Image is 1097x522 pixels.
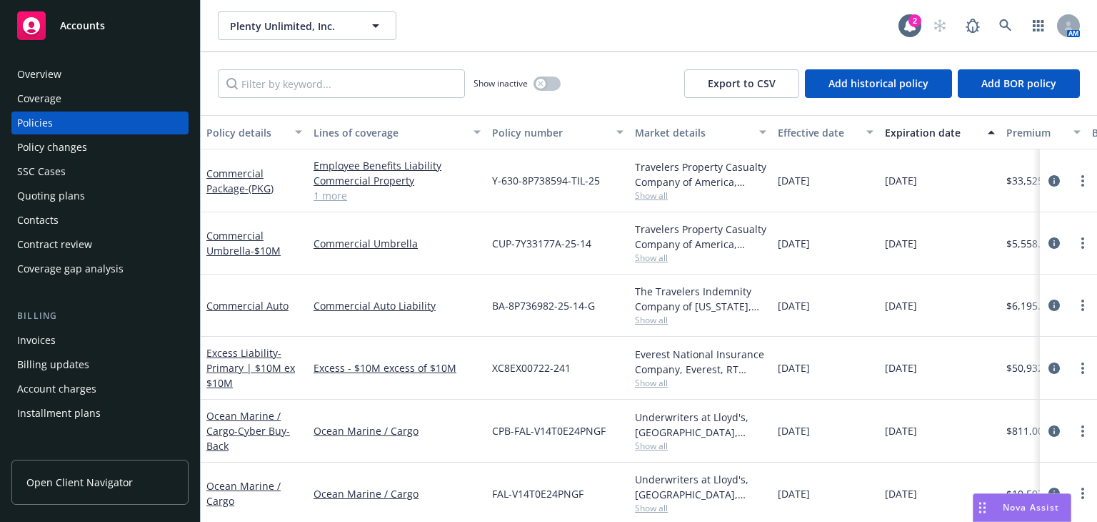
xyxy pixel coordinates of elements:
div: Invoices [17,329,56,352]
div: Everest National Insurance Company, Everest, RT Specialty Insurance Services, LLC (RSG Specialty,... [635,347,766,377]
button: Expiration date [879,115,1001,149]
div: Policy changes [17,136,87,159]
div: Policies [17,112,53,134]
div: Coverage [17,87,61,110]
span: Show inactive [474,77,528,89]
div: SSC Cases [17,160,66,183]
span: Show all [635,252,766,264]
a: Quoting plans [11,184,189,207]
span: [DATE] [885,486,917,501]
a: Contract review [11,233,189,256]
a: Report a Bug [958,11,987,40]
a: Commercial Umbrella [206,229,281,257]
a: more [1074,172,1091,189]
a: Ocean Marine / Cargo [314,423,481,438]
a: Policy changes [11,136,189,159]
span: XC8EX00722-241 [492,360,571,375]
a: more [1074,485,1091,502]
a: 1 more [314,188,481,203]
a: Accounts [11,6,189,46]
span: $10,597.00 [1006,486,1058,501]
a: Commercial Property [314,173,481,188]
a: more [1074,297,1091,314]
span: Show all [635,314,766,326]
span: $50,932.00 [1006,360,1058,375]
div: Billing [11,309,189,323]
a: Billing updates [11,353,189,376]
span: [DATE] [778,423,810,438]
div: The Travelers Indemnity Company of [US_STATE], Travelers Insurance [635,284,766,314]
button: Nova Assist [973,493,1071,522]
button: Policy number [486,115,629,149]
div: Quoting plans [17,184,85,207]
div: Expiration date [885,125,979,140]
div: 2 [908,14,921,27]
a: Search [991,11,1020,40]
div: Policy number [492,125,608,140]
span: Add BOR policy [981,77,1056,90]
button: Market details [629,115,772,149]
button: Lines of coverage [308,115,486,149]
span: Show all [635,189,766,202]
span: [DATE] [778,486,810,501]
a: Policies [11,112,189,134]
span: CPB-FAL-V14T0E24PNGF [492,423,606,438]
div: Premium [1006,125,1065,140]
span: [DATE] [778,298,810,313]
span: Open Client Navigator [26,475,133,490]
span: Show all [635,377,766,389]
a: Commercial Package [206,167,274,195]
button: Export to CSV [684,69,799,98]
button: Effective date [772,115,879,149]
span: [DATE] [885,423,917,438]
a: Excess Liability [206,346,295,390]
a: Invoices [11,329,189,352]
div: Travelers Property Casualty Company of America, Travelers Insurance [635,222,766,252]
span: - Cyber Buy-Back [206,424,290,453]
input: Filter by keyword... [218,69,465,98]
span: BA-8P736982-25-14-G [492,298,595,313]
div: Market details [635,125,751,140]
div: Underwriters at Lloyd's, [GEOGRAPHIC_DATA], [PERSON_NAME] of [GEOGRAPHIC_DATA], [PERSON_NAME] Cargo [635,472,766,502]
a: circleInformation [1046,423,1063,440]
a: Employee Benefits Liability [314,158,481,173]
div: Billing updates [17,353,89,376]
span: Nova Assist [1003,501,1059,513]
span: [DATE] [885,360,917,375]
a: Overview [11,63,189,86]
a: Contacts [11,209,189,232]
a: Commercial Auto Liability [314,298,481,313]
span: Y-630-8P738594-TIL-25 [492,173,600,188]
span: - (PKG) [245,182,274,195]
a: circleInformation [1046,485,1063,502]
a: Coverage [11,87,189,110]
span: Show all [635,502,766,514]
span: Add historical policy [828,77,928,90]
div: Drag to move [973,494,991,521]
span: $811.00 [1006,423,1043,438]
span: [DATE] [778,360,810,375]
button: Add historical policy [805,69,952,98]
a: more [1074,423,1091,440]
a: Ocean Marine / Cargo [206,409,290,453]
div: Policy details [206,125,286,140]
span: Show all [635,440,766,452]
div: Account charges [17,378,96,400]
div: Underwriters at Lloyd's, [GEOGRAPHIC_DATA], [PERSON_NAME] of [GEOGRAPHIC_DATA], [PERSON_NAME] Cargo [635,410,766,440]
button: Add BOR policy [958,69,1080,98]
button: Plenty Unlimited, Inc. [218,11,396,40]
span: [DATE] [885,298,917,313]
a: Start snowing [926,11,954,40]
span: [DATE] [778,173,810,188]
a: Installment plans [11,402,189,425]
span: $5,558.00 [1006,236,1052,251]
a: circleInformation [1046,172,1063,189]
span: [DATE] [778,236,810,251]
span: - $10M [251,244,281,257]
span: [DATE] [885,173,917,188]
a: Coverage gap analysis [11,257,189,280]
a: Ocean Marine / Cargo [206,479,281,508]
a: circleInformation [1046,360,1063,377]
div: Lines of coverage [314,125,465,140]
span: $6,195.00 [1006,298,1052,313]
